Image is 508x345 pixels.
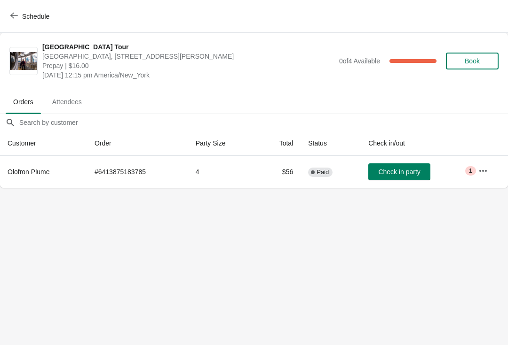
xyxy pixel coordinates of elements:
img: City Hall Tower Tour [10,52,37,70]
button: Schedule [5,8,57,25]
th: Party Size [188,131,257,156]
td: # 6413875183785 [87,156,188,188]
th: Status [301,131,361,156]
span: 1 [469,167,472,175]
span: [GEOGRAPHIC_DATA], [STREET_ADDRESS][PERSON_NAME] [42,52,334,61]
span: 0 of 4 Available [339,57,380,65]
span: Schedule [22,13,49,20]
th: Order [87,131,188,156]
button: Check in party [368,163,430,180]
span: [GEOGRAPHIC_DATA] Tour [42,42,334,52]
span: Book [465,57,480,65]
span: Orders [6,93,41,110]
span: Check in party [378,168,420,176]
span: Prepay | $16.00 [42,61,334,70]
button: Book [446,53,499,69]
span: Attendees [45,93,89,110]
td: 4 [188,156,257,188]
th: Total [256,131,301,156]
span: [DATE] 12:15 pm America/New_York [42,70,334,80]
span: Paid [317,169,329,176]
input: Search by customer [19,114,508,131]
td: $56 [256,156,301,188]
span: Olofron Plume [8,168,49,176]
th: Check in/out [361,131,471,156]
